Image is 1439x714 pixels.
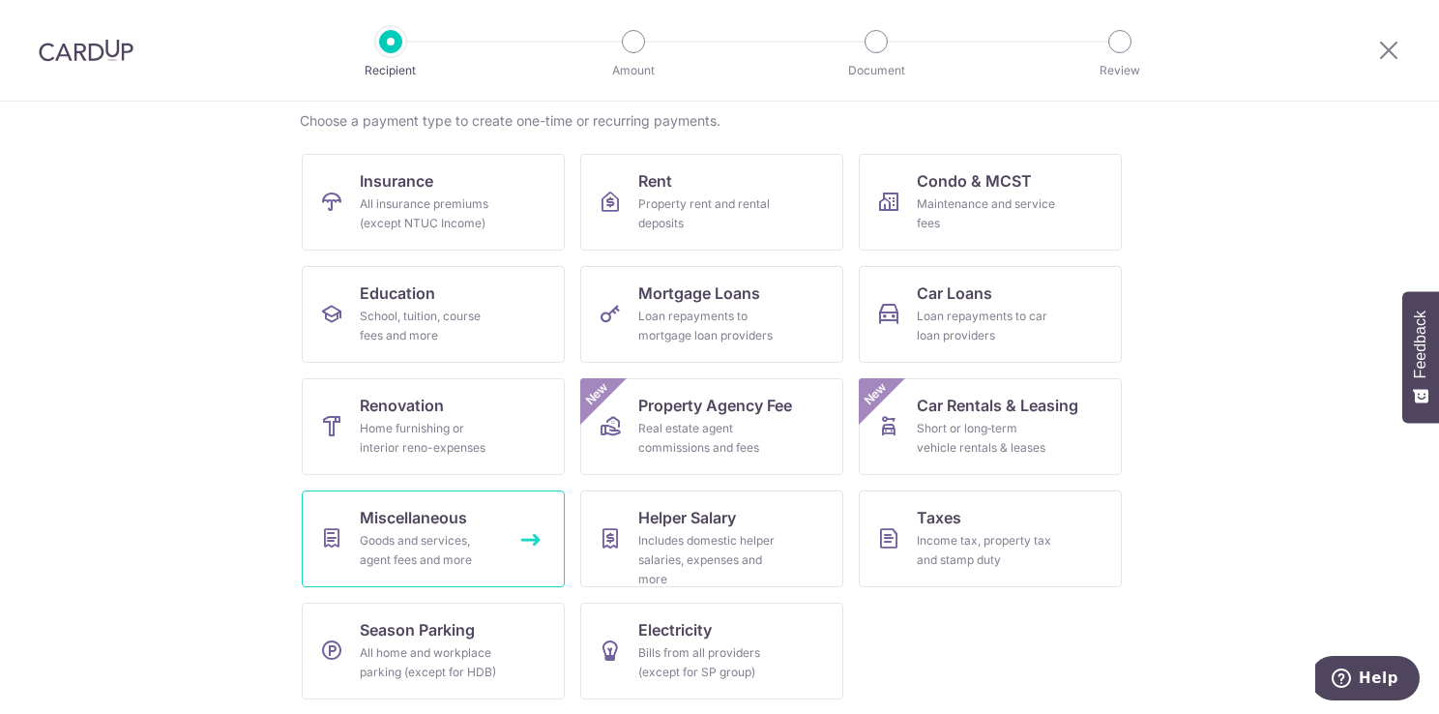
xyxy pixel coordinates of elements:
div: Maintenance and service fees [917,194,1056,233]
span: New [860,378,892,410]
a: RenovationHome furnishing or interior reno-expenses [302,378,565,475]
span: Car Rentals & Leasing [917,394,1078,417]
div: Loan repayments to car loan providers [917,307,1056,345]
a: InsuranceAll insurance premiums (except NTUC Income) [302,154,565,251]
span: Property Agency Fee [638,394,792,417]
span: Season Parking [360,618,475,641]
span: Education [360,282,435,305]
a: MiscellaneousGoods and services, agent fees and more [302,491,565,587]
span: Feedback [1412,311,1429,378]
a: Helper SalaryIncludes domestic helper salaries, expenses and more [580,491,843,587]
a: TaxesIncome tax, property tax and stamp duty [859,491,1122,587]
p: Document [805,61,948,80]
img: CardUp [39,39,133,62]
span: Miscellaneous [360,506,467,529]
iframe: Opens a widget where you can find more information [1315,656,1420,704]
p: Review [1048,61,1191,80]
span: Electricity [638,618,712,641]
a: Mortgage LoansLoan repayments to mortgage loan providers [580,266,843,363]
a: Property Agency FeeReal estate agent commissions and feesNew [580,378,843,475]
span: Renovation [360,394,444,417]
span: Rent [638,169,672,193]
a: ElectricityBills from all providers (except for SP group) [580,603,843,699]
a: EducationSchool, tuition, course fees and more [302,266,565,363]
span: Condo & MCST [917,169,1032,193]
span: Taxes [917,506,961,529]
span: Helper Salary [638,506,736,529]
div: Home furnishing or interior reno-expenses [360,419,499,458]
span: New [581,378,613,410]
div: Choose a payment type to create one-time or recurring payments. [300,111,1139,131]
span: Mortgage Loans [638,282,760,305]
span: Car Loans [917,282,992,305]
div: All insurance premiums (except NTUC Income) [360,194,499,233]
p: Amount [562,61,705,80]
div: Loan repayments to mortgage loan providers [638,307,778,345]
div: Bills from all providers (except for SP group) [638,643,778,682]
a: Car Rentals & LeasingShort or long‑term vehicle rentals & leasesNew [859,378,1122,475]
button: Feedback - Show survey [1402,291,1439,423]
span: Insurance [360,169,433,193]
a: Season ParkingAll home and workplace parking (except for HDB) [302,603,565,699]
a: RentProperty rent and rental deposits [580,154,843,251]
a: Condo & MCSTMaintenance and service fees [859,154,1122,251]
p: Recipient [319,61,462,80]
div: Includes domestic helper salaries, expenses and more [638,531,778,589]
div: All home and workplace parking (except for HDB) [360,643,499,682]
div: Short or long‑term vehicle rentals & leases [917,419,1056,458]
div: School, tuition, course fees and more [360,307,499,345]
a: Car LoansLoan repayments to car loan providers [859,266,1122,363]
div: Income tax, property tax and stamp duty [917,531,1056,570]
div: Real estate agent commissions and fees [638,419,778,458]
div: Property rent and rental deposits [638,194,778,233]
div: Goods and services, agent fees and more [360,531,499,570]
